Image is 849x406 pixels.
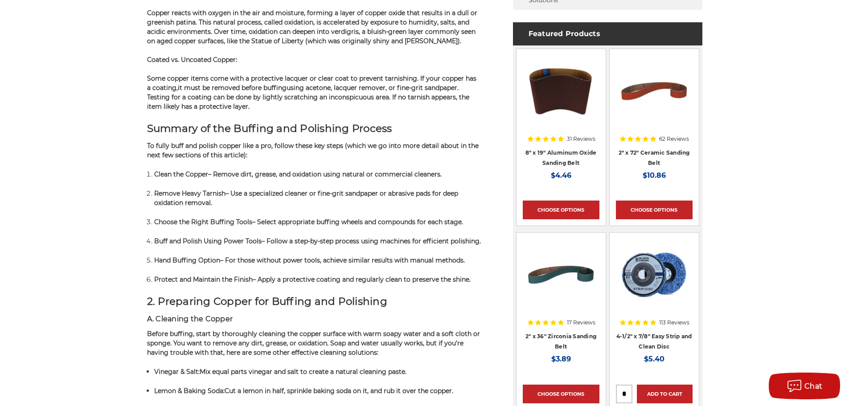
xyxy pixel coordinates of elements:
[551,171,571,180] span: $4.46
[147,142,479,159] span: To fully buff and polish copper like a pro, follow these key steps (which we go into more detail ...
[567,320,595,325] span: 17 Reviews
[551,355,571,363] span: $3.89
[208,170,442,178] span: – Remove dirt, grease, and oxidation using natural or commercial cleaners.
[619,55,690,127] img: 2" x 72" Ceramic Pipe Sanding Belt
[659,136,689,142] span: 62 Reviews
[616,201,693,219] a: Choose Options
[616,55,693,132] a: 2" x 72" Ceramic Pipe Sanding Belt
[616,239,693,310] img: 4-1/2" x 7/8" Easy Strip and Clean Disc
[619,149,690,166] a: 2" x 72" Ceramic Sanding Belt
[154,387,225,395] span: :
[154,275,253,283] strong: Protect and Maintain the Finish
[220,256,465,264] span: – For those without power tools, achieve similar results with manual methods.
[523,201,599,219] a: Choose Options
[154,368,198,376] strong: Vinegar & Salt
[147,74,476,92] span: Some copper items come with a protective lacquer or clear coat to prevent tarnishing. If your cop...
[154,237,262,245] strong: Buff and Polish Using Power Tools
[525,239,597,310] img: 2" x 36" Zirconia Pipe Sanding Belt
[616,333,692,350] a: 4-1/2" x 7/8" Easy Strip and Clean Disc
[644,355,664,363] span: $5.40
[637,385,693,403] a: Add to Cart
[147,122,392,135] span: Summary of the Buffing and Polishing Process
[147,84,469,111] span: using acetone, lacquer remover, or fine-grit sandpaper. Testing for a coating can be done by ligh...
[225,387,453,395] span: Cut a lemon in half, sprinkle baking soda on it, and rub it over the copper.
[567,136,595,142] span: 31 Reviews
[616,239,693,316] a: 4-1/2" x 7/8" Easy Strip and Clean Disc
[200,368,406,376] span: Mix equal parts vinegar and salt to create a natural cleaning paste.
[154,256,220,264] strong: Hand Buffing Option
[525,149,597,166] a: 8" x 19" Aluminum Oxide Sanding Belt
[659,320,689,325] span: 113 Reviews
[154,189,458,207] span: – Use a specialized cleaner or fine-grit sandpaper or abrasive pads for deep oxidation removal.
[147,56,237,64] strong: Coated vs. Uncoated Copper:
[154,189,226,197] strong: Remove Heavy Tarnish
[253,275,471,283] span: – Apply a protective coating and regularly clean to preserve the shine.
[178,84,287,92] span: it must be removed before buffing
[154,368,200,376] span: :
[147,295,387,308] span: 2. Preparing Copper for Buffing and Polishing
[154,170,208,178] strong: Clean the Copper
[523,239,599,316] a: 2" x 36" Zirconia Pipe Sanding Belt
[252,218,463,226] span: – Select appropriate buffing wheels and compounds for each stage.
[769,373,840,399] button: Chat
[523,55,599,132] a: aluminum oxide 8x19 sanding belt
[147,330,480,357] span: Before buffing, start by thoroughly cleaning the copper surface with warm soapy water and a soft ...
[513,22,702,45] h4: Featured Products
[804,382,823,390] span: Chat
[147,315,233,323] span: A. Cleaning the Copper
[154,218,252,226] strong: Choose the Right Buffing Tools
[523,385,599,403] a: Choose Options
[643,171,666,180] span: $10.86
[147,9,477,45] span: Copper reacts with oxygen in the air and moisture, forming a layer of copper oxide that results i...
[525,55,597,127] img: aluminum oxide 8x19 sanding belt
[154,387,223,395] strong: Lemon & Baking Soda
[525,333,596,350] a: 2" x 36" Zirconia Sanding Belt
[262,237,481,245] span: – Follow a step-by-step process using machines for efficient polishing.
